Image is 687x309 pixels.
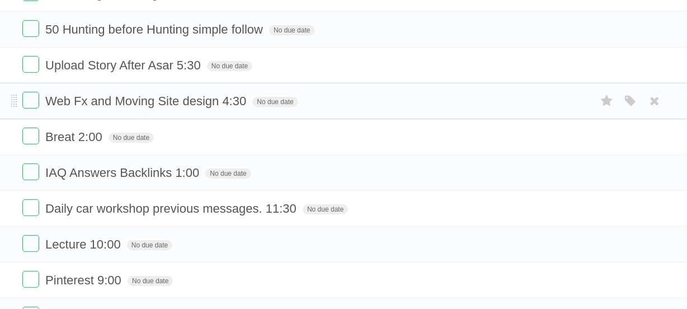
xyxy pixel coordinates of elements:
span: IAQ Answers Backlinks 1:00 [45,166,202,180]
span: No due date [205,168,251,179]
label: Done [22,199,39,216]
span: No due date [303,204,348,214]
label: Done [22,163,39,180]
span: Upload Story After Asar 5:30 [45,58,204,72]
label: Star task [596,92,618,110]
span: No due date [127,240,172,250]
span: Breat 2:00 [45,130,105,144]
span: No due date [269,25,314,35]
label: Done [22,56,39,73]
span: Pinterest 9:00 [45,273,124,287]
span: 50 Hunting before Hunting simple follow [45,22,266,36]
span: No due date [207,61,252,71]
span: No due date [128,276,173,286]
label: Done [22,235,39,252]
span: Daily car workshop previous messages. 11:30 [45,202,299,216]
label: Done [22,92,39,109]
span: Lecture 10:00 [45,237,124,251]
label: Done [22,271,39,288]
span: Web Fx and Moving Site design 4:30 [45,94,249,108]
label: Done [22,128,39,144]
span: No due date [252,97,298,107]
span: No due date [109,133,154,143]
label: Done [22,20,39,37]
